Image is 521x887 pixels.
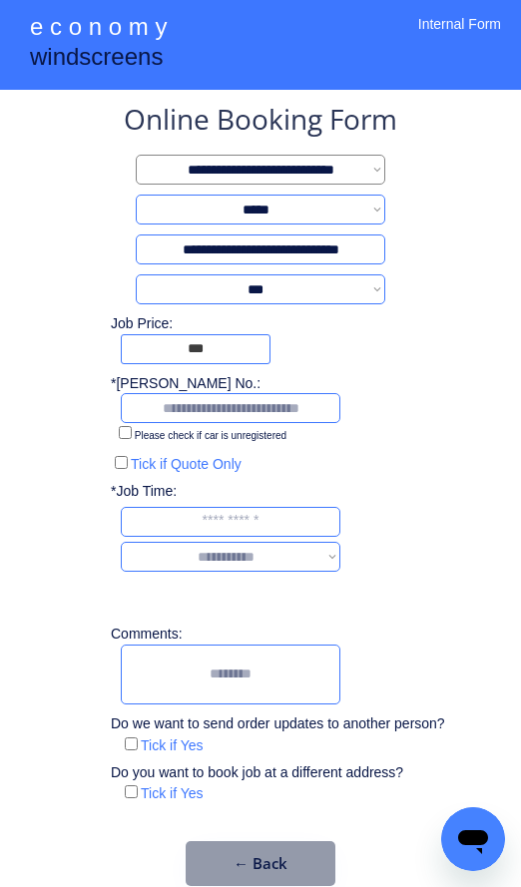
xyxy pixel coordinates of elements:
[111,482,189,502] div: *Job Time:
[418,15,501,60] div: Internal Form
[124,100,397,145] div: Online Booking Form
[30,40,163,79] div: windscreens
[141,737,204,753] label: Tick if Yes
[186,841,335,886] button: ← Back
[111,714,445,734] div: Do we want to send order updates to another person?
[111,314,430,334] div: Job Price:
[131,456,242,472] label: Tick if Quote Only
[30,10,167,48] div: e c o n o m y
[111,625,189,645] div: Comments:
[135,430,286,441] label: Please check if car is unregistered
[441,807,505,871] iframe: Button to launch messaging window
[111,763,418,783] div: Do you want to book job at a different address?
[111,374,260,394] div: *[PERSON_NAME] No.:
[141,785,204,801] label: Tick if Yes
